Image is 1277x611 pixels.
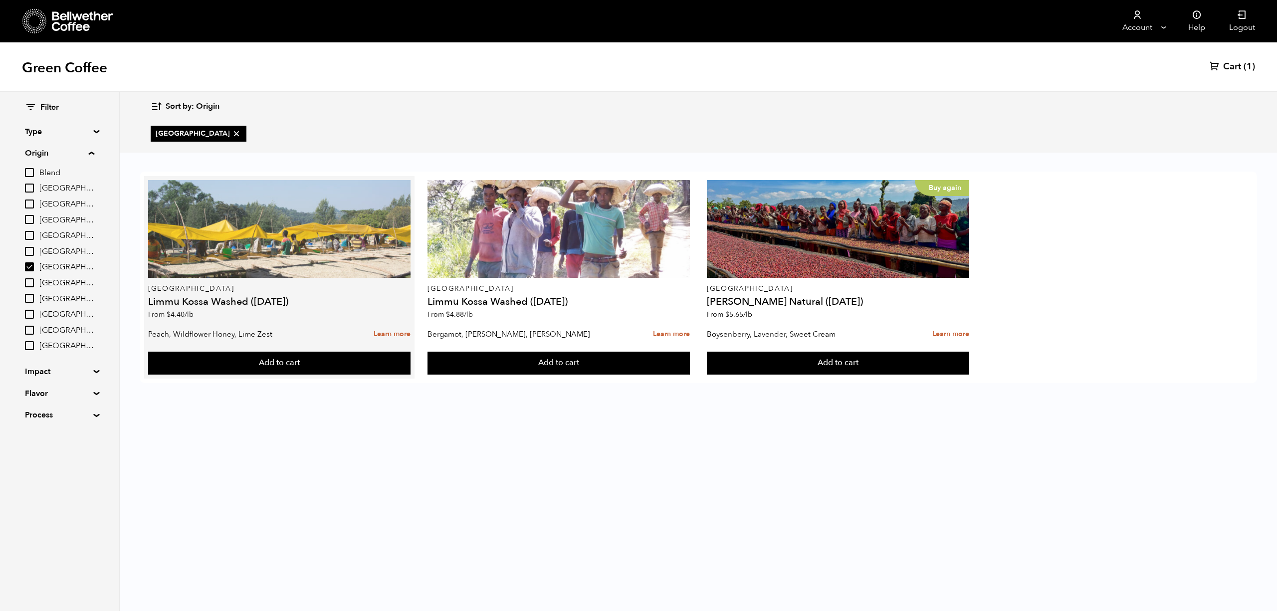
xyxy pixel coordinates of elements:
[25,310,34,319] input: [GEOGRAPHIC_DATA]
[743,310,752,319] span: /lb
[1244,61,1255,73] span: (1)
[915,180,969,196] p: Buy again
[25,200,34,208] input: [GEOGRAPHIC_DATA]
[25,409,94,421] summary: Process
[39,341,94,352] span: [GEOGRAPHIC_DATA]
[39,246,94,257] span: [GEOGRAPHIC_DATA]
[25,326,34,335] input: [GEOGRAPHIC_DATA]
[39,168,94,179] span: Blend
[39,325,94,336] span: [GEOGRAPHIC_DATA]
[725,310,752,319] bdi: 5.65
[39,309,94,320] span: [GEOGRAPHIC_DATA]
[446,310,473,319] bdi: 4.88
[148,352,411,375] button: Add to cart
[707,285,969,292] p: [GEOGRAPHIC_DATA]
[25,388,94,400] summary: Flavor
[39,199,94,210] span: [GEOGRAPHIC_DATA]
[25,341,34,350] input: [GEOGRAPHIC_DATA]
[156,129,241,139] span: [GEOGRAPHIC_DATA]
[446,310,450,319] span: $
[932,324,969,345] a: Learn more
[707,327,885,342] p: Boysenberry, Lavender, Sweet Cream
[22,59,107,77] h1: Green Coffee
[374,324,411,345] a: Learn more
[707,180,969,278] a: Buy again
[25,147,94,159] summary: Origin
[40,102,59,113] span: Filter
[25,262,34,271] input: [GEOGRAPHIC_DATA]
[1223,61,1241,73] span: Cart
[653,324,690,345] a: Learn more
[151,95,219,118] button: Sort by: Origin
[25,215,34,224] input: [GEOGRAPHIC_DATA]
[39,215,94,226] span: [GEOGRAPHIC_DATA]
[39,230,94,241] span: [GEOGRAPHIC_DATA]
[39,278,94,289] span: [GEOGRAPHIC_DATA]
[25,231,34,240] input: [GEOGRAPHIC_DATA]
[427,310,473,319] span: From
[39,262,94,273] span: [GEOGRAPHIC_DATA]
[427,285,690,292] p: [GEOGRAPHIC_DATA]
[39,183,94,194] span: [GEOGRAPHIC_DATA]
[25,184,34,193] input: [GEOGRAPHIC_DATA]
[25,366,94,378] summary: Impact
[707,310,752,319] span: From
[148,310,194,319] span: From
[185,310,194,319] span: /lb
[25,126,94,138] summary: Type
[1210,61,1255,73] a: Cart (1)
[427,327,606,342] p: Bergamot, [PERSON_NAME], [PERSON_NAME]
[707,297,969,307] h4: [PERSON_NAME] Natural ([DATE])
[148,285,411,292] p: [GEOGRAPHIC_DATA]
[167,310,171,319] span: $
[148,327,327,342] p: Peach, Wildflower Honey, Lime Zest
[25,168,34,177] input: Blend
[427,352,690,375] button: Add to cart
[39,294,94,305] span: [GEOGRAPHIC_DATA]
[25,247,34,256] input: [GEOGRAPHIC_DATA]
[25,278,34,287] input: [GEOGRAPHIC_DATA]
[167,310,194,319] bdi: 4.40
[25,294,34,303] input: [GEOGRAPHIC_DATA]
[707,352,969,375] button: Add to cart
[427,297,690,307] h4: Limmu Kossa Washed ([DATE])
[725,310,729,319] span: $
[166,101,219,112] span: Sort by: Origin
[464,310,473,319] span: /lb
[148,297,411,307] h4: Limmu Kossa Washed ([DATE])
